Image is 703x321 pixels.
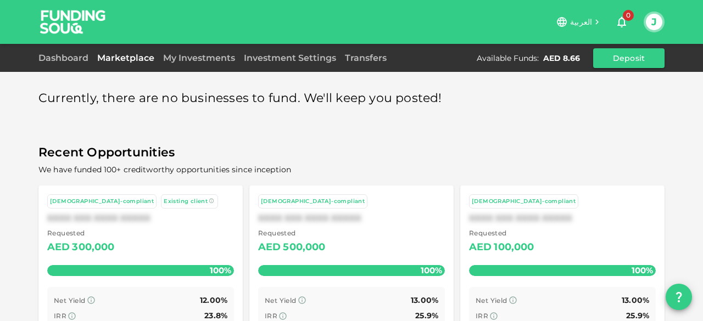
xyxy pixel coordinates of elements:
[469,239,492,256] div: AED
[418,262,445,278] span: 100%
[239,53,341,63] a: Investment Settings
[164,198,208,205] span: Existing client
[626,311,649,320] span: 25.9%
[204,311,227,320] span: 23.8%
[207,262,234,278] span: 100%
[258,228,326,239] span: Requested
[341,53,391,63] a: Transfers
[50,197,154,206] div: [DEMOGRAPHIC_DATA]-compliant
[415,311,438,320] span: 25.9%
[666,284,692,310] button: question
[593,48,665,68] button: Deposit
[159,53,239,63] a: My Investments
[38,142,665,164] span: Recent Opportunities
[494,239,534,256] div: 100,000
[93,53,159,63] a: Marketplace
[469,213,656,223] div: XXXX XXX XXXX XXXXX
[261,197,365,206] div: [DEMOGRAPHIC_DATA]-compliant
[469,228,534,239] span: Requested
[646,14,662,30] button: J
[629,262,656,278] span: 100%
[570,17,592,27] span: العربية
[476,312,488,320] span: IRR
[47,228,115,239] span: Requested
[38,165,291,174] span: We have funded 100+ creditworthy opportunities since inception
[472,197,576,206] div: [DEMOGRAPHIC_DATA]-compliant
[265,296,297,305] span: Net Yield
[72,239,114,256] div: 300,000
[543,53,580,64] div: AED 8.66
[54,296,86,305] span: Net Yield
[54,312,66,320] span: IRR
[283,239,325,256] div: 500,000
[265,312,277,320] span: IRR
[200,295,227,305] span: 12.00%
[476,296,507,305] span: Net Yield
[38,53,93,63] a: Dashboard
[258,239,281,256] div: AED
[47,213,234,223] div: XXXX XXX XXXX XXXXX
[623,10,634,21] span: 0
[38,88,442,109] span: Currently, there are no businesses to fund. We'll keep you posted!
[611,11,633,33] button: 0
[47,239,70,256] div: AED
[411,295,438,305] span: 13.00%
[622,295,649,305] span: 13.00%
[477,53,539,64] div: Available Funds :
[258,213,445,223] div: XXXX XXX XXXX XXXXX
